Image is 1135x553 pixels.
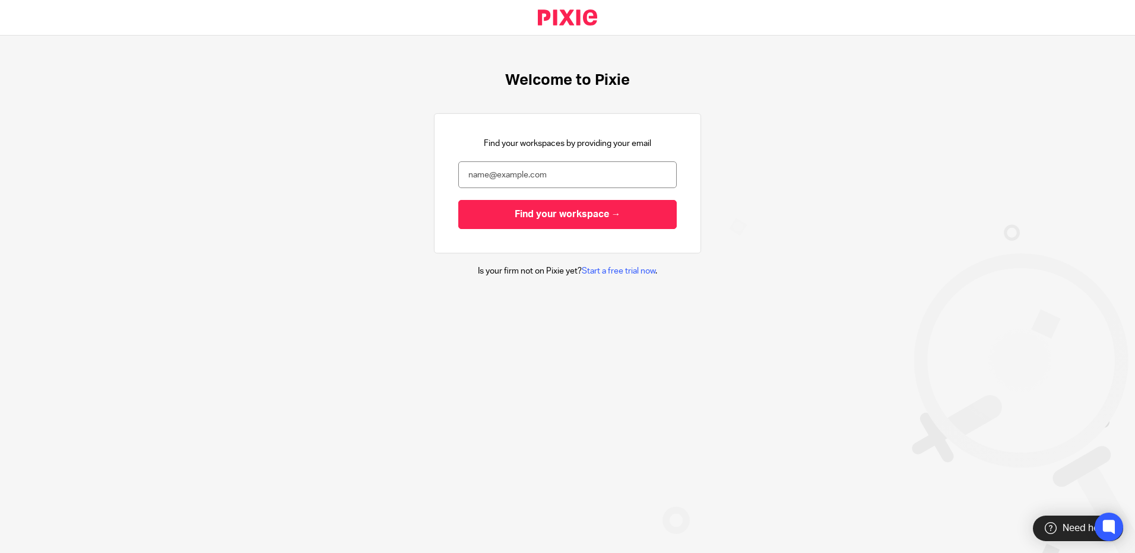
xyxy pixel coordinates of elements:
input: Find your workspace → [458,200,677,229]
input: name@example.com [458,161,677,188]
p: Is your firm not on Pixie yet? . [478,265,657,277]
p: Find your workspaces by providing your email [484,138,651,150]
div: Need help? [1033,516,1123,541]
h1: Welcome to Pixie [505,71,630,90]
a: Start a free trial now [582,267,655,275]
